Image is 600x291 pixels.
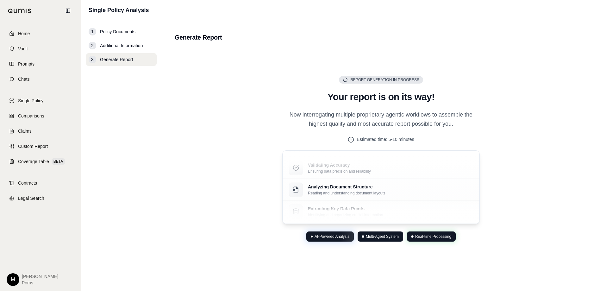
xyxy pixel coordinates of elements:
[175,33,587,42] h2: Generate Report
[308,206,383,212] p: Extracting Key Data Points
[357,136,414,143] span: Estimated time: 5-10 minutes
[308,212,383,218] p: Identifying and organizing crucial information
[4,72,77,86] a: Chats
[52,158,65,165] span: BETA
[18,158,49,165] span: Coverage Table
[89,6,149,15] h1: Single Policy Analysis
[18,195,44,201] span: Legal Search
[89,28,96,35] div: 1
[4,155,77,168] a: Coverage TableBETA
[415,234,451,239] span: Real-time Processing
[315,234,349,239] span: AI-Powered Analysis
[282,91,480,103] h2: Your report is on its way!
[18,143,48,149] span: Custom Report
[308,169,371,174] p: Ensuring data precision and reliability
[4,109,77,123] a: Comparisons
[282,110,480,129] p: Now interrogating multiple proprietary agentic workflows to assemble the highest quality and most...
[18,180,37,186] span: Contracts
[4,57,77,71] a: Prompts
[7,273,19,286] div: M
[18,128,32,134] span: Claims
[18,113,44,119] span: Comparisons
[4,139,77,153] a: Custom Report
[4,176,77,190] a: Contracts
[18,30,30,37] span: Home
[350,77,419,82] span: Report Generation in Progress
[4,94,77,108] a: Single Policy
[18,76,30,82] span: Chats
[100,56,133,63] span: Generate Report
[18,98,43,104] span: Single Policy
[308,162,371,168] p: Validating Accuracy
[18,46,28,52] span: Vault
[63,6,73,16] button: Collapse sidebar
[100,42,143,49] span: Additional Information
[4,27,77,41] a: Home
[4,191,77,205] a: Legal Search
[89,56,96,63] div: 3
[308,147,368,152] p: Creating your comprehensive report
[308,191,385,196] p: Reading and understanding document layouts
[22,280,58,286] span: Poms
[8,9,32,13] img: Qumis Logo
[366,234,399,239] span: Multi-Agent System
[22,273,58,280] span: [PERSON_NAME]
[89,42,96,49] div: 2
[4,42,77,56] a: Vault
[4,124,77,138] a: Claims
[308,184,385,190] p: Analyzing Document Structure
[18,61,34,67] span: Prompts
[100,28,135,35] span: Policy Documents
